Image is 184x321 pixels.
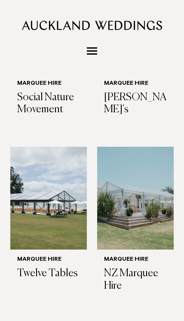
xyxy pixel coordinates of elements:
[10,147,87,250] img: Auckland Weddings Marquee Hire | Twelve Tables
[104,267,167,292] h3: NZ Marquee Hire
[104,91,167,116] h3: [PERSON_NAME]'s
[104,256,167,264] h6: Marquee Hire
[17,256,80,264] h6: Marquee Hire
[10,147,87,286] a: Auckland Weddings Marquee Hire | Twelve Tables Marquee Hire Twelve Tables
[97,147,174,250] img: Auckland Weddings Marquee Hire | NZ Marquee Hire
[97,147,174,299] a: Auckland Weddings Marquee Hire | NZ Marquee Hire Marquee Hire NZ Marquee Hire
[104,80,167,88] h6: Marquee Hire
[17,80,80,88] h6: Marquee Hire
[17,267,80,280] h3: Twelve Tables
[22,21,163,30] img: Auckland Weddings Logo
[17,91,80,116] h3: Social Nature Movement
[83,44,101,58] button: Menu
